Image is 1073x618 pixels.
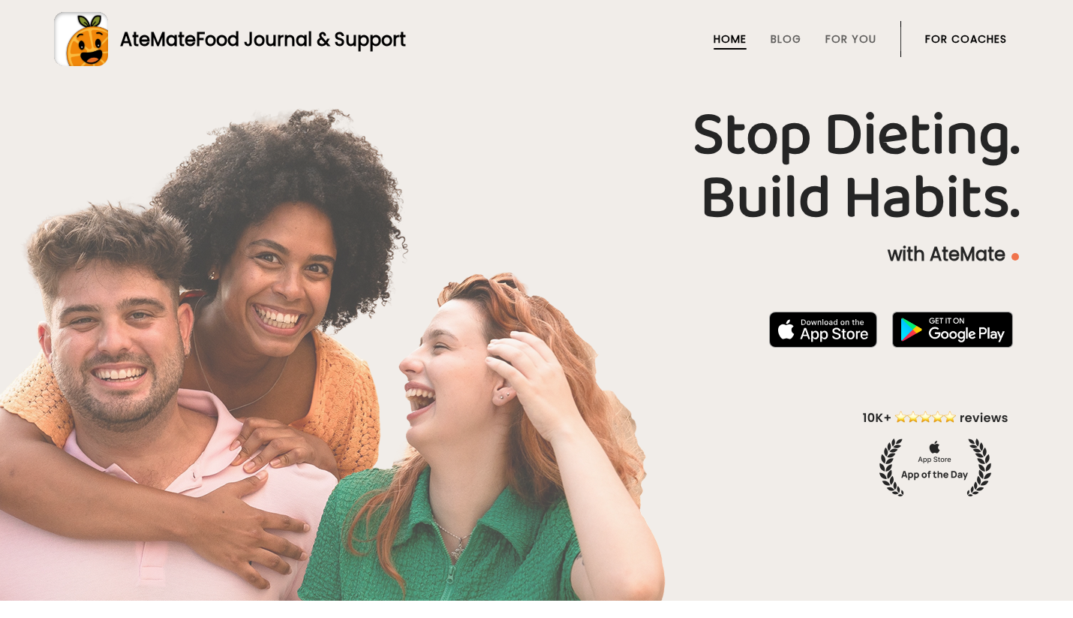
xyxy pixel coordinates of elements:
[54,12,1019,66] a: AteMateFood Journal & Support
[852,408,1019,496] img: home-hero-appoftheday.png
[196,27,406,52] span: Food Journal & Support
[54,243,1019,267] p: with AteMate
[54,104,1019,231] h1: Stop Dieting. Build Habits.
[771,33,801,45] a: Blog
[714,33,747,45] a: Home
[892,312,1013,348] img: badge-download-google.png
[825,33,876,45] a: For You
[769,312,877,348] img: badge-download-apple.svg
[108,26,406,53] div: AteMate
[925,33,1007,45] a: For Coaches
